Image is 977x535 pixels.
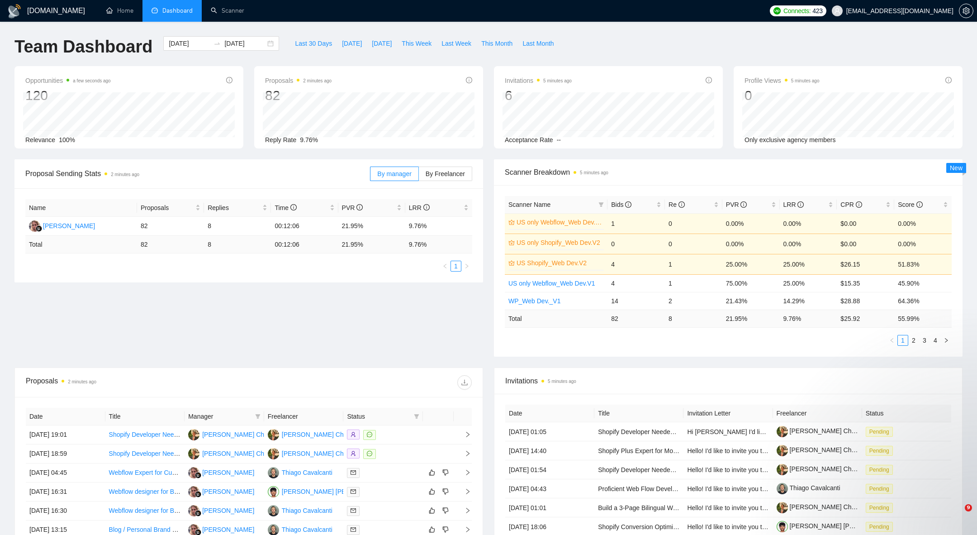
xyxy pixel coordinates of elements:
[213,40,221,47] span: swap-right
[367,36,397,51] button: [DATE]
[226,77,232,83] span: info-circle
[777,503,920,511] a: [PERSON_NAME] Chalaca [PERSON_NAME]
[598,504,779,511] a: Build a 3-Page Bilingual Website (Wix) for Brazilian Supermarket
[213,40,221,47] span: to
[300,136,318,143] span: 9.76%
[402,38,432,48] span: This Week
[965,504,972,511] span: 9
[945,77,952,83] span: info-circle
[897,335,908,346] li: 1
[427,505,437,516] button: like
[959,4,973,18] button: setting
[367,432,372,437] span: message
[109,526,236,533] a: Blog / Personal Brand Website - Start [DATE]
[295,38,332,48] span: Last 30 Days
[188,486,199,497] img: KG
[941,335,952,346] button: right
[894,292,952,310] td: 64.36%
[188,506,254,514] a: KG[PERSON_NAME]
[780,254,837,274] td: 25.00%
[508,260,515,266] span: crown
[669,201,685,208] span: Re
[887,335,897,346] button: left
[866,446,893,456] span: Pending
[946,504,968,526] iframe: Intercom live chat
[265,136,296,143] span: Reply Rate
[290,36,337,51] button: Last 30 Days
[894,310,952,327] td: 55.99 %
[275,204,296,211] span: Time
[405,236,472,253] td: 9.76 %
[337,36,367,51] button: [DATE]
[777,521,788,532] img: c159tilAX3ytkylqAi6PdtFsaHtG-R_BFbY_QYl0_KF6fcEds5t2ovDzb1T6VcPUXc
[505,441,594,460] td: [DATE] 14:40
[29,220,40,232] img: KG
[745,136,836,143] span: Only exclusive agency members
[268,486,279,497] img: NM
[405,217,472,236] td: 9.76%
[898,335,908,345] a: 1
[442,526,449,533] span: dislike
[347,411,410,421] span: Status
[282,506,332,516] div: Thiago Cavalcanti
[780,234,837,254] td: 0.00%
[268,525,332,533] a: TCThiago Cavalcanti
[944,338,949,343] span: right
[427,486,437,497] button: like
[916,201,923,208] span: info-circle
[372,38,392,48] span: [DATE]
[780,274,837,292] td: 25.00%
[271,217,338,236] td: 00:12:06
[290,204,297,210] span: info-circle
[481,38,512,48] span: This Month
[111,172,139,177] time: 2 minutes ago
[777,484,840,492] a: Thiago Cavalcanti
[598,485,768,492] a: Proficient Web Flow Developer with Brand Expertise Needed
[59,136,75,143] span: 100%
[429,526,435,533] span: like
[224,38,266,48] input: End date
[464,263,470,269] span: right
[522,38,554,48] span: Last Month
[665,292,722,310] td: 2
[440,261,451,272] li: Previous Page
[202,487,254,497] div: [PERSON_NAME]
[202,430,333,439] div: [PERSON_NAME] Chalaca [PERSON_NAME]
[202,506,254,516] div: [PERSON_NAME]
[557,136,561,143] span: --
[188,430,333,438] a: BB[PERSON_NAME] Chalaca [PERSON_NAME]
[109,488,232,495] a: Webflow designer for B2B Services Website
[812,6,822,16] span: 423
[255,414,261,419] span: filter
[722,310,780,327] td: 21.95 %
[429,488,435,495] span: like
[777,427,920,435] a: [PERSON_NAME] Chalaca [PERSON_NAME]
[188,448,199,459] img: BB
[594,441,683,460] td: Shopify Plus Expert for Mobile & Checkout Optimization (SEO + CRO Focus)
[476,36,517,51] button: This Month
[909,335,919,345] a: 2
[780,310,837,327] td: 9.76 %
[866,428,896,435] a: Pending
[889,338,895,343] span: left
[722,234,780,254] td: 0.00%
[109,431,237,438] a: Shopify Developer Needed to Fix Price Filters
[265,87,332,104] div: 82
[268,505,279,516] img: TC
[429,469,435,476] span: like
[427,524,437,535] button: like
[745,75,820,86] span: Profile Views
[457,431,471,438] span: right
[188,467,199,478] img: KG
[598,202,604,207] span: filter
[598,523,854,530] a: Shopify Conversion Optimization Expert - Implementation Only, No Content Creation ($100)
[268,430,413,438] a: BB[PERSON_NAME] Chalaca [PERSON_NAME]
[777,522,896,530] a: [PERSON_NAME] [PERSON_NAME]
[282,449,413,459] div: [PERSON_NAME] Chalaca [PERSON_NAME]
[351,432,356,437] span: user-add
[162,7,193,14] span: Dashboard
[211,7,244,14] a: searchScanner
[268,448,279,459] img: BB
[188,525,254,533] a: KG[PERSON_NAME]
[105,408,185,425] th: Title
